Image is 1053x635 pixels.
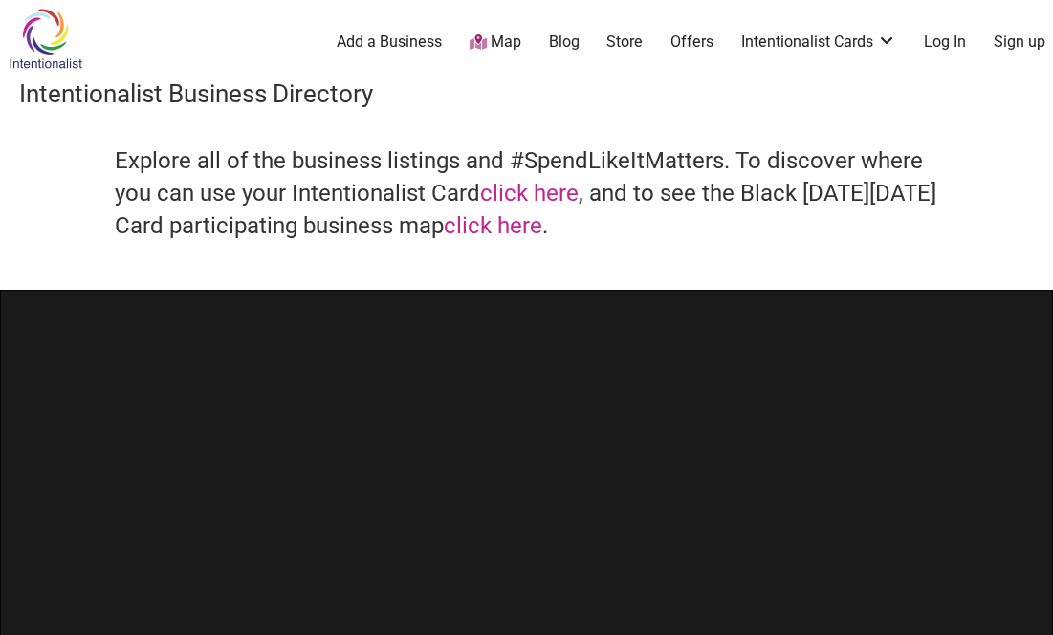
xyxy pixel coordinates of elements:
[994,32,1045,53] a: Sign up
[549,32,580,53] a: Blog
[480,180,579,207] a: click here
[606,32,643,53] a: Store
[741,32,896,53] a: Intentionalist Cards
[115,145,938,242] h4: Explore all of the business listings and #SpendLikeItMatters. To discover where you can use your ...
[924,32,966,53] a: Log In
[444,212,542,239] a: click here
[337,32,442,53] a: Add a Business
[670,32,713,53] a: Offers
[19,77,1034,111] h3: Intentionalist Business Directory
[470,32,521,54] a: Map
